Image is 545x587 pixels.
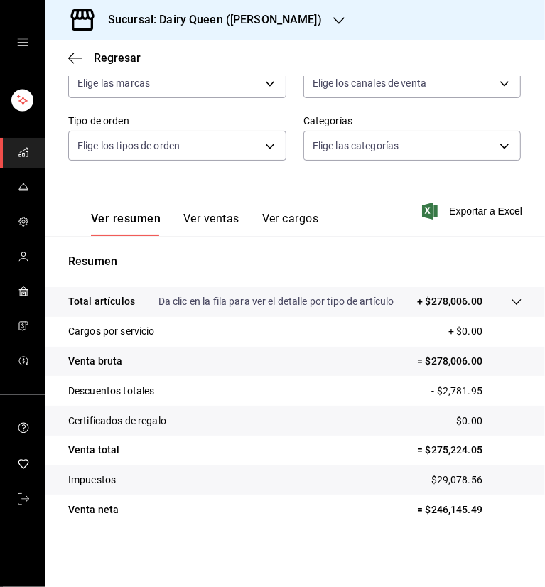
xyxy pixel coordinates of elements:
[17,37,28,48] button: open drawer
[94,51,141,65] span: Regresar
[91,212,161,236] button: Ver resumen
[77,139,180,153] span: Elige los tipos de orden
[68,473,116,488] p: Impuestos
[68,443,119,458] p: Venta total
[417,294,482,309] p: + $278,006.00
[68,354,122,369] p: Venta bruta
[417,443,522,458] p: = $275,224.05
[68,51,141,65] button: Regresar
[183,212,239,236] button: Ver ventas
[68,414,166,429] p: Certificados de regalo
[68,502,119,517] p: Venta neta
[77,76,150,90] span: Elige las marcas
[417,502,522,517] p: = $246,145.49
[68,294,135,309] p: Total artículos
[68,117,286,126] label: Tipo de orden
[313,139,399,153] span: Elige las categorías
[303,117,522,126] label: Categorías
[417,354,522,369] p: = $278,006.00
[68,384,154,399] p: Descuentos totales
[451,414,522,429] p: - $0.00
[91,212,318,236] div: navigation tabs
[448,324,522,339] p: + $0.00
[158,294,394,309] p: Da clic en la fila para ver el detalle por tipo de artículo
[68,324,155,339] p: Cargos por servicio
[313,76,426,90] span: Elige los canales de venta
[426,473,522,488] p: - $29,078.56
[425,203,522,220] button: Exportar a Excel
[432,384,522,399] p: - $2,781.95
[262,212,319,236] button: Ver cargos
[68,253,522,270] p: Resumen
[97,11,322,28] h3: Sucursal: Dairy Queen ([PERSON_NAME])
